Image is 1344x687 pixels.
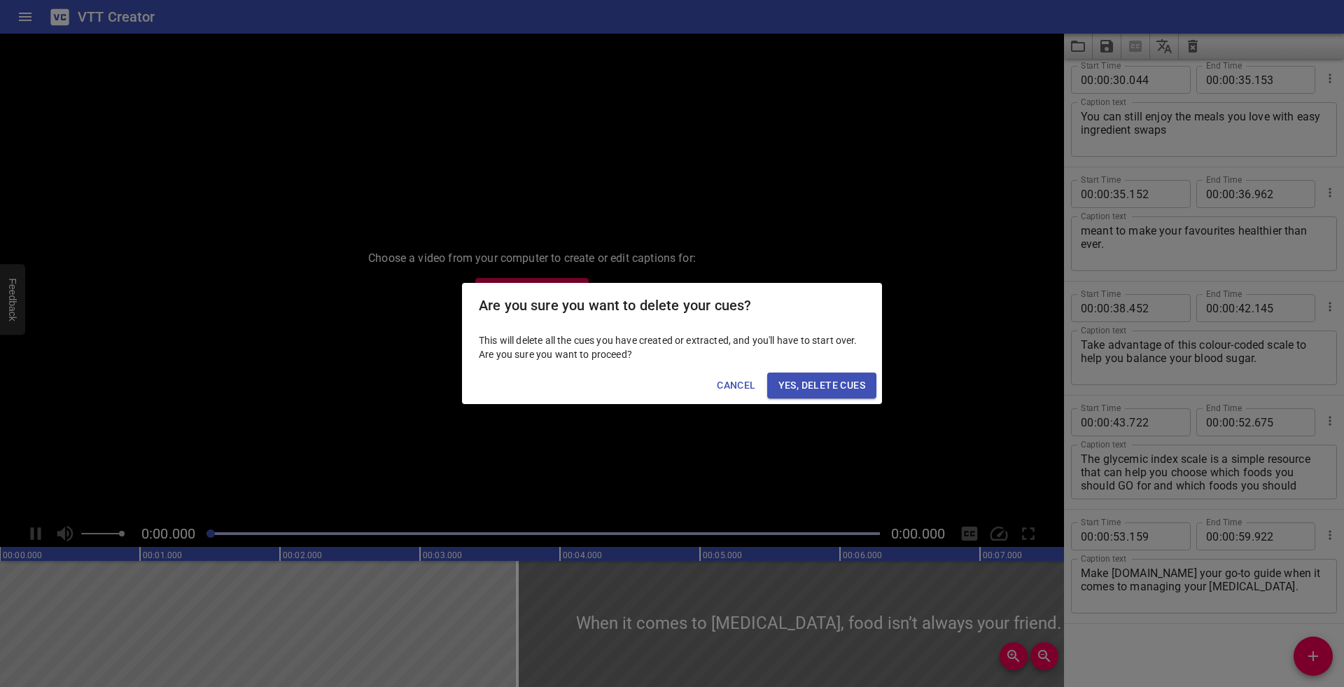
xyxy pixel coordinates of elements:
[479,294,865,317] h2: Are you sure you want to delete your cues?
[462,328,882,367] div: This will delete all the cues you have created or extracted, and you'll have to start over. Are y...
[778,377,865,394] span: Yes, Delete Cues
[717,377,755,394] span: Cancel
[711,373,761,398] button: Cancel
[767,373,876,398] button: Yes, Delete Cues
